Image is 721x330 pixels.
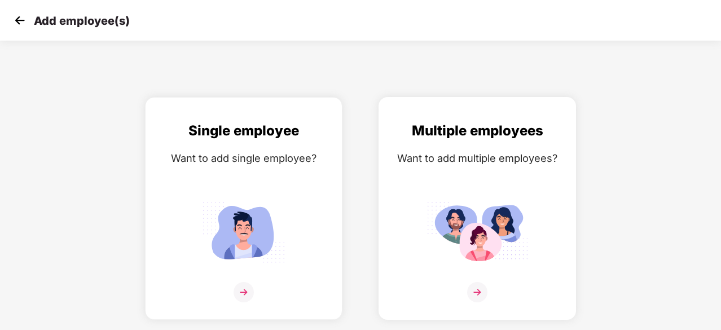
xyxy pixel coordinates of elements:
[427,197,528,267] img: svg+xml;base64,PHN2ZyB4bWxucz0iaHR0cDovL3d3dy53My5vcmcvMjAwMC9zdmciIGlkPSJNdWx0aXBsZV9lbXBsb3llZS...
[193,197,294,267] img: svg+xml;base64,PHN2ZyB4bWxucz0iaHR0cDovL3d3dy53My5vcmcvMjAwMC9zdmciIGlkPSJTaW5nbGVfZW1wbG95ZWUiIH...
[390,150,564,166] div: Want to add multiple employees?
[157,150,331,166] div: Want to add single employee?
[390,120,564,142] div: Multiple employees
[34,14,130,28] p: Add employee(s)
[157,120,331,142] div: Single employee
[234,282,254,302] img: svg+xml;base64,PHN2ZyB4bWxucz0iaHR0cDovL3d3dy53My5vcmcvMjAwMC9zdmciIHdpZHRoPSIzNiIgaGVpZ2h0PSIzNi...
[11,12,28,29] img: svg+xml;base64,PHN2ZyB4bWxucz0iaHR0cDovL3d3dy53My5vcmcvMjAwMC9zdmciIHdpZHRoPSIzMCIgaGVpZ2h0PSIzMC...
[467,282,487,302] img: svg+xml;base64,PHN2ZyB4bWxucz0iaHR0cDovL3d3dy53My5vcmcvMjAwMC9zdmciIHdpZHRoPSIzNiIgaGVpZ2h0PSIzNi...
